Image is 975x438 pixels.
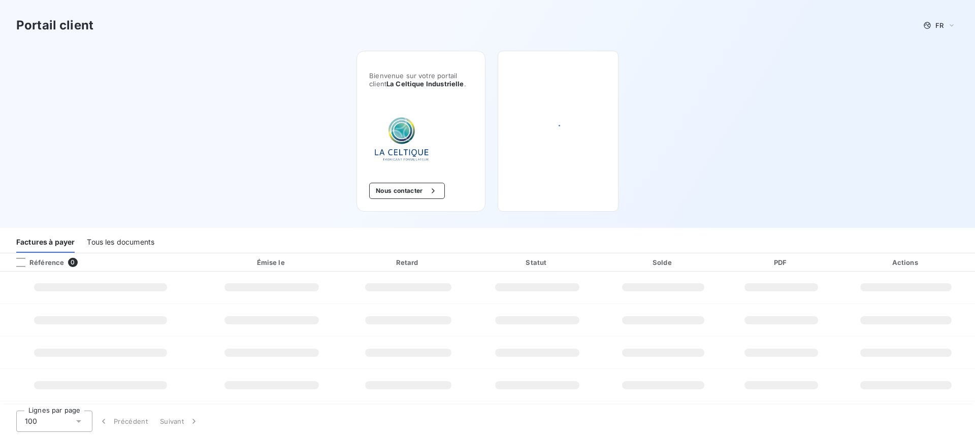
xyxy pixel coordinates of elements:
div: Référence [8,258,64,267]
div: Statut [475,257,599,267]
img: Company logo [369,112,434,166]
div: Actions [839,257,973,267]
span: La Celtique Industrielle [386,80,464,88]
button: Précédent [92,411,154,432]
span: FR [935,21,944,29]
span: 0 [68,258,77,267]
button: Nous contacter [369,183,444,199]
span: 100 [25,416,37,426]
div: Retard [345,257,471,267]
div: Factures à payer [16,231,75,253]
div: Tous les documents [87,231,154,253]
div: Émise le [203,257,341,267]
div: PDF [727,257,835,267]
h3: Portail client [16,16,93,35]
button: Suivant [154,411,205,432]
span: Bienvenue sur votre portail client . [369,72,473,88]
div: Solde [603,257,723,267]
